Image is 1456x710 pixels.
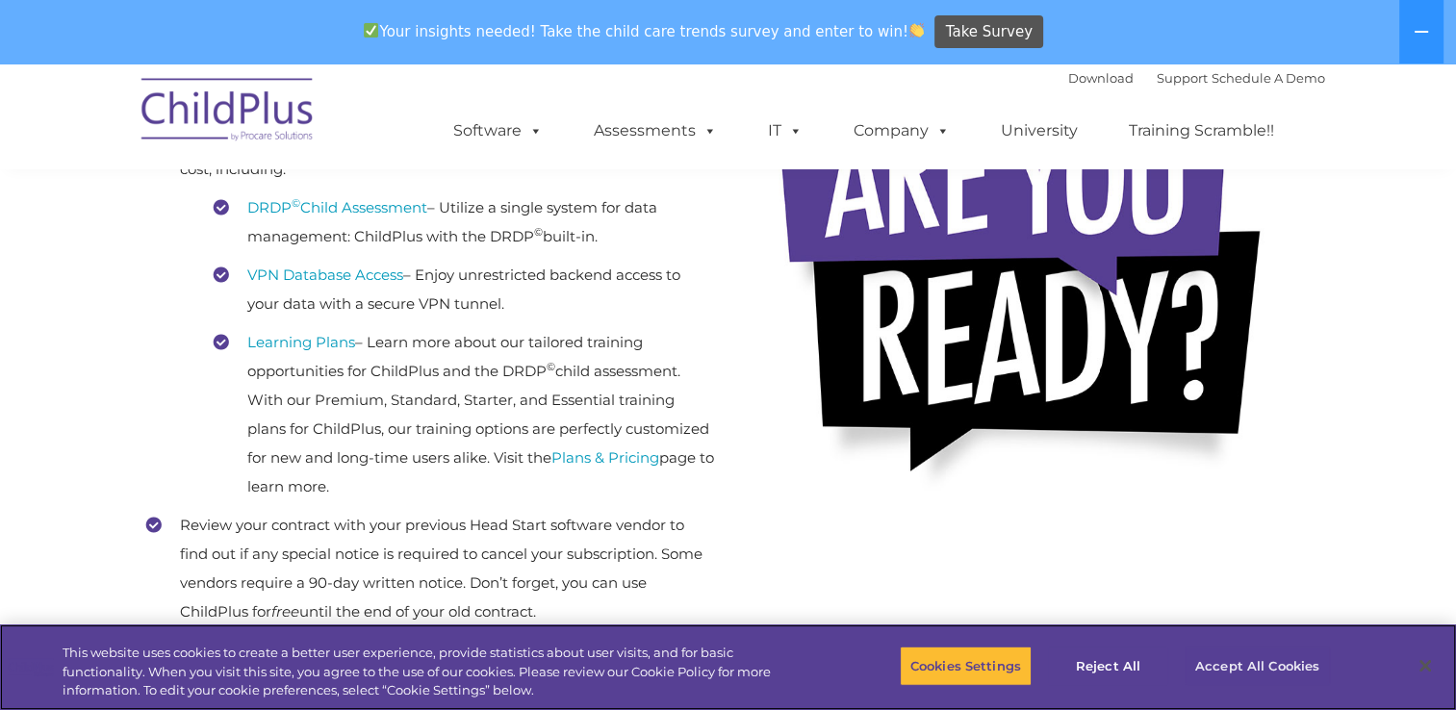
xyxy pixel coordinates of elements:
[934,15,1043,49] a: Take Survey
[247,266,403,284] a: VPN Database Access
[982,112,1097,150] a: University
[1068,70,1325,86] font: |
[1157,70,1208,86] a: Support
[534,225,543,239] sup: ©
[364,23,378,38] img: ✅
[946,15,1033,49] span: Take Survey
[909,23,924,38] img: 👏
[356,13,932,50] span: Your insights needed! Take the child care trends survey and enter to win!
[757,56,1296,513] img: areyouready
[63,644,801,700] div: This website uses cookies to create a better user experience, provide statistics about user visit...
[1048,646,1168,686] button: Reject All
[1185,646,1330,686] button: Accept All Cookies
[214,193,714,251] li: – Utilize a single system for data management: ChildPlus with the DRDP built-in.
[547,360,555,373] sup: ©
[900,646,1032,686] button: Cookies Settings
[132,64,324,161] img: ChildPlus by Procare Solutions
[247,198,427,216] a: DRDP©Child Assessment
[1110,112,1293,150] a: Training Scramble!!
[434,112,562,150] a: Software
[551,448,659,467] a: Plans & Pricing
[146,511,714,626] li: Review your contract with your previous Head Start software vendor to find out if any special not...
[1404,645,1446,687] button: Close
[1212,70,1325,86] a: Schedule A Demo
[575,112,736,150] a: Assessments
[247,333,355,351] a: Learning Plans
[749,112,822,150] a: IT
[146,97,714,501] li: Review the Order Form your Account Executive sent you to learn about the optional features that c...
[1068,70,1134,86] a: Download
[834,112,969,150] a: Company
[292,196,300,210] sup: ©
[271,602,299,621] em: free
[214,328,714,501] li: – Learn more about our tailored training opportunities for ChildPlus and the DRDP child assessmen...
[214,261,714,318] li: – Enjoy unrestricted backend access to your data with a secure VPN tunnel.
